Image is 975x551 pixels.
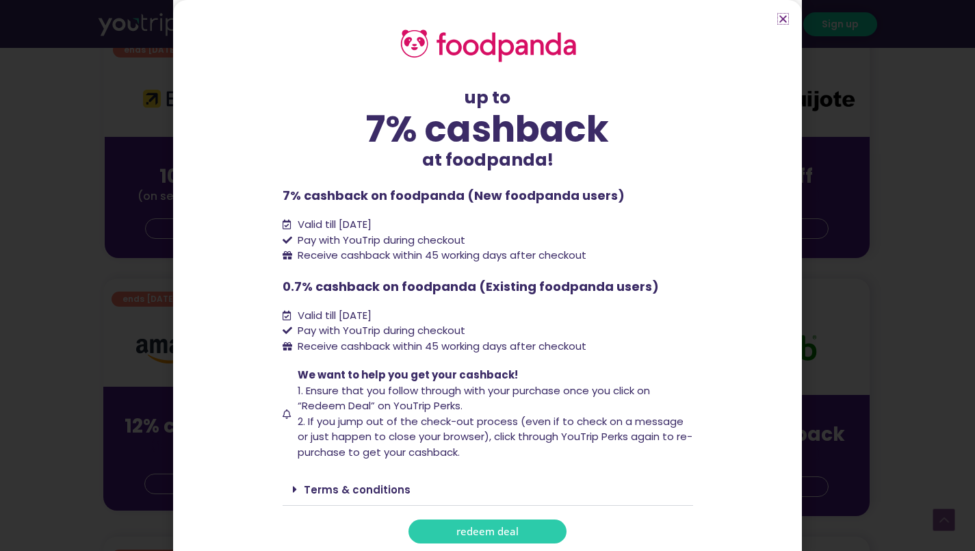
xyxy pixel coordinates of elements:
[294,233,465,248] span: Pay with YouTrip during checkout
[294,323,465,339] span: Pay with YouTrip during checkout
[298,383,650,413] span: 1. Ensure that you follow through with your purchase once you click on “Redeem Deal” on YouTrip P...
[778,14,788,24] a: Close
[298,368,518,382] span: We want to help you get your cashback!
[283,186,693,205] p: 7% cashback on foodpanda (New foodpanda users)
[294,217,372,233] span: Valid till [DATE]
[294,308,372,324] span: Valid till [DATE]
[283,111,693,147] div: 7% cashback
[298,414,692,459] span: 2. If you jump out of the check-out process (even if to check on a message or just happen to clos...
[283,474,693,506] div: Terms & conditions
[283,85,693,172] div: up to at foodpanda!
[283,277,693,296] p: 0.7% cashback on foodpanda (Existing foodpanda users)
[304,483,411,497] a: Terms & conditions
[456,526,519,537] span: redeem deal
[408,520,567,543] a: redeem deal
[294,248,586,264] span: Receive cashback within 45 working days after checkout
[294,339,586,355] span: Receive cashback within 45 working days after checkout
